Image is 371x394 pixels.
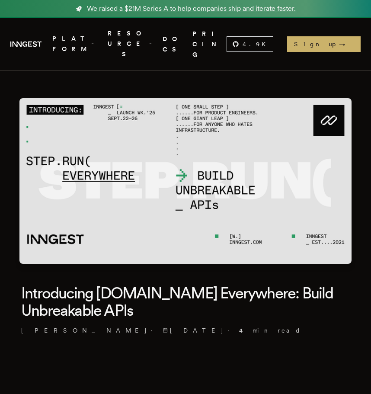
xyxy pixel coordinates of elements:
[21,285,350,319] h1: Introducing [DOMAIN_NAME] Everywhere: Build Unbreakable APIs
[21,326,147,335] a: [PERSON_NAME]
[239,326,301,335] span: 4 min read
[52,28,94,60] button: PLATFORM
[163,326,224,335] span: [DATE]
[163,28,182,60] a: DOCS
[339,40,354,48] span: →
[21,326,350,335] p: · ·
[192,28,227,60] a: PRICING
[52,33,94,54] span: PLATFORM
[19,98,352,264] img: Featured image for Introducing Step.Run Everywhere: Build Unbreakable APIs blog post
[287,36,361,52] a: Sign up
[87,3,296,14] span: We raised a $21M Series A to help companies ship and iterate faster.
[105,28,152,60] button: RESOURCES
[243,40,271,48] span: 4.9 K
